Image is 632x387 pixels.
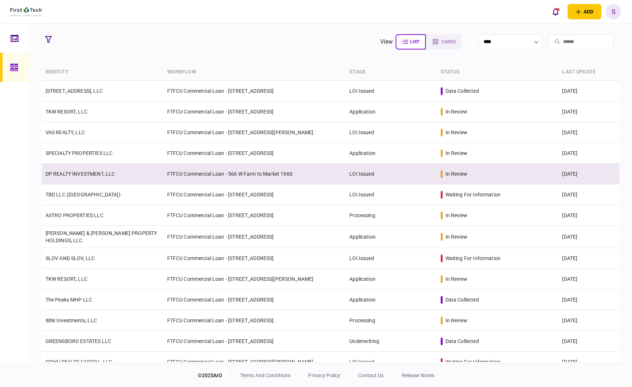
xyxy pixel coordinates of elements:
[445,149,467,157] div: in review
[441,39,456,44] span: cards
[346,101,437,122] td: Application
[568,4,601,19] button: open adding identity options
[46,109,87,115] a: TKW RESORT, LLC
[558,143,619,164] td: [DATE]
[346,143,437,164] td: Application
[437,64,559,81] th: status
[402,372,435,378] a: release notes
[346,269,437,290] td: Application
[346,248,437,269] td: LOI Issued
[46,150,113,156] a: SPECIALTY PROPERTIES LLC
[346,310,437,331] td: Processing
[164,64,346,81] th: workflow
[558,205,619,226] td: [DATE]
[42,64,164,81] th: identity
[46,212,103,218] a: ASTRO PROPERTIES LLC
[558,290,619,310] td: [DATE]
[164,290,346,310] td: FTFCU Commercial Loan - [STREET_ADDRESS]
[445,87,479,95] div: data collected
[164,184,346,205] td: FTFCU Commercial Loan - [STREET_ADDRESS]
[558,331,619,352] td: [DATE]
[198,372,231,379] div: © 2025 AIO
[46,129,85,135] a: VAS REALTY, LLC
[380,37,393,46] div: view
[346,164,437,184] td: LOI Issued
[426,34,462,49] button: cards
[558,64,619,81] th: last update
[164,101,346,122] td: FTFCU Commercial Loan - [STREET_ADDRESS]
[46,359,113,365] a: SIDHU REALTY CAPITAL, LLC
[308,372,340,378] a: privacy policy
[46,171,115,177] a: DP REALTY INVESTMENT, LLC
[46,230,157,243] a: [PERSON_NAME] & [PERSON_NAME] PROPERTY HOLDINGS, LLC
[558,310,619,331] td: [DATE]
[346,64,437,81] th: stage
[46,318,97,323] a: IBNI Investments, LLC
[445,275,467,283] div: in review
[164,81,346,101] td: FTFCU Commercial Loan - [STREET_ADDRESS]
[606,4,621,19] button: S
[164,143,346,164] td: FTFCU Commercial Loan - [STREET_ADDRESS]
[346,184,437,205] td: LOI Issued
[558,81,619,101] td: [DATE]
[558,269,619,290] td: [DATE]
[445,170,467,177] div: in review
[240,372,291,378] a: terms and conditions
[164,205,346,226] td: FTFCU Commercial Loan - [STREET_ADDRESS]
[346,122,437,143] td: LOI Issued
[445,233,467,240] div: in review
[445,191,501,198] div: waiting for information
[346,81,437,101] td: LOI Issued
[46,88,103,94] a: [STREET_ADDRESS], LLC
[346,352,437,372] td: LOI Issued
[558,352,619,372] td: [DATE]
[445,358,501,366] div: waiting for information
[445,129,467,136] div: in review
[346,205,437,226] td: Processing
[445,108,467,115] div: in review
[358,372,384,378] a: contact us
[558,164,619,184] td: [DATE]
[445,296,479,303] div: data collected
[164,331,346,352] td: FTFCU Commercial Loan - [STREET_ADDRESS]
[46,255,95,261] a: SLOV AND SLOV, LLC
[46,338,111,344] a: GREENSBORO ESTATES LLC
[46,297,93,303] a: The Peaks MHP LLC
[164,164,346,184] td: FTFCU Commercial Loan - 566 W Farm to Market 1960
[346,290,437,310] td: Application
[10,7,43,16] img: client company logo
[558,122,619,143] td: [DATE]
[164,122,346,143] td: FTFCU Commercial Loan - [STREET_ADDRESS][PERSON_NAME]
[46,276,87,282] a: TKW RESORT, LLC
[164,226,346,248] td: FTFCU Commercial Loan - [STREET_ADDRESS]
[445,317,467,324] div: in review
[558,184,619,205] td: [DATE]
[164,248,346,269] td: FTFCU Commercial Loan - [STREET_ADDRESS]
[164,352,346,372] td: FTFCU Commercial Loan - [STREET_ADDRESS][PERSON_NAME]
[558,248,619,269] td: [DATE]
[164,310,346,331] td: FTFCU Commercial Loan - [STREET_ADDRESS]
[558,226,619,248] td: [DATE]
[410,39,419,44] span: list
[558,101,619,122] td: [DATE]
[164,269,346,290] td: FTFCU Commercial Loan - [STREET_ADDRESS][PERSON_NAME]
[396,34,426,49] button: list
[346,331,437,352] td: Underwriting
[445,212,467,219] div: in review
[548,4,563,19] button: open notifications list
[346,226,437,248] td: Application
[445,255,501,262] div: waiting for information
[445,338,479,345] div: data collected
[46,192,121,198] a: TBD LLC ([GEOGRAPHIC_DATA])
